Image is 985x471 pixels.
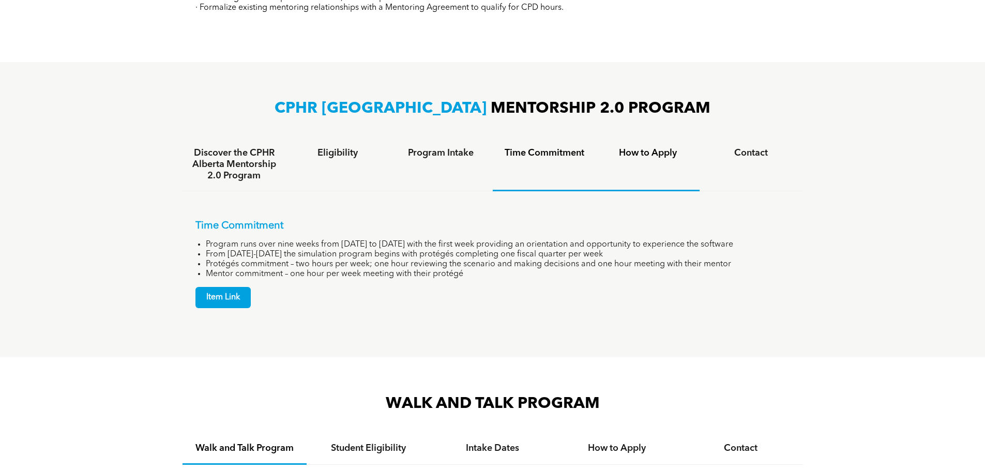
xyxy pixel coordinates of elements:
[688,443,794,454] h4: Contact
[386,396,600,412] span: WALK AND TALK PROGRAM
[206,240,790,250] li: Program runs over nine weeks from [DATE] to [DATE] with the first week providing an orientation a...
[440,443,545,454] h4: Intake Dates
[192,443,297,454] h4: Walk and Talk Program
[564,443,670,454] h4: How to Apply
[195,3,790,13] p: · Formalize existing mentoring relationships with a Mentoring Agreement to qualify for CPD hours.
[206,269,790,279] li: Mentor commitment – one hour per week meeting with their protégé
[192,147,277,181] h4: Discover the CPHR Alberta Mentorship 2.0 Program
[502,147,587,159] h4: Time Commitment
[196,287,250,308] span: Item Link
[709,147,794,159] h4: Contact
[275,101,487,116] span: CPHR [GEOGRAPHIC_DATA]
[206,250,790,260] li: From [DATE]-[DATE] the simulation program begins with protégés completing one fiscal quarter per ...
[399,147,483,159] h4: Program Intake
[295,147,380,159] h4: Eligibility
[605,147,690,159] h4: How to Apply
[195,220,790,232] p: Time Commitment
[206,260,790,269] li: Protégés commitment – two hours per week; one hour reviewing the scenario and making decisions an...
[316,443,421,454] h4: Student Eligibility
[491,101,710,116] span: MENTORSHIP 2.0 PROGRAM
